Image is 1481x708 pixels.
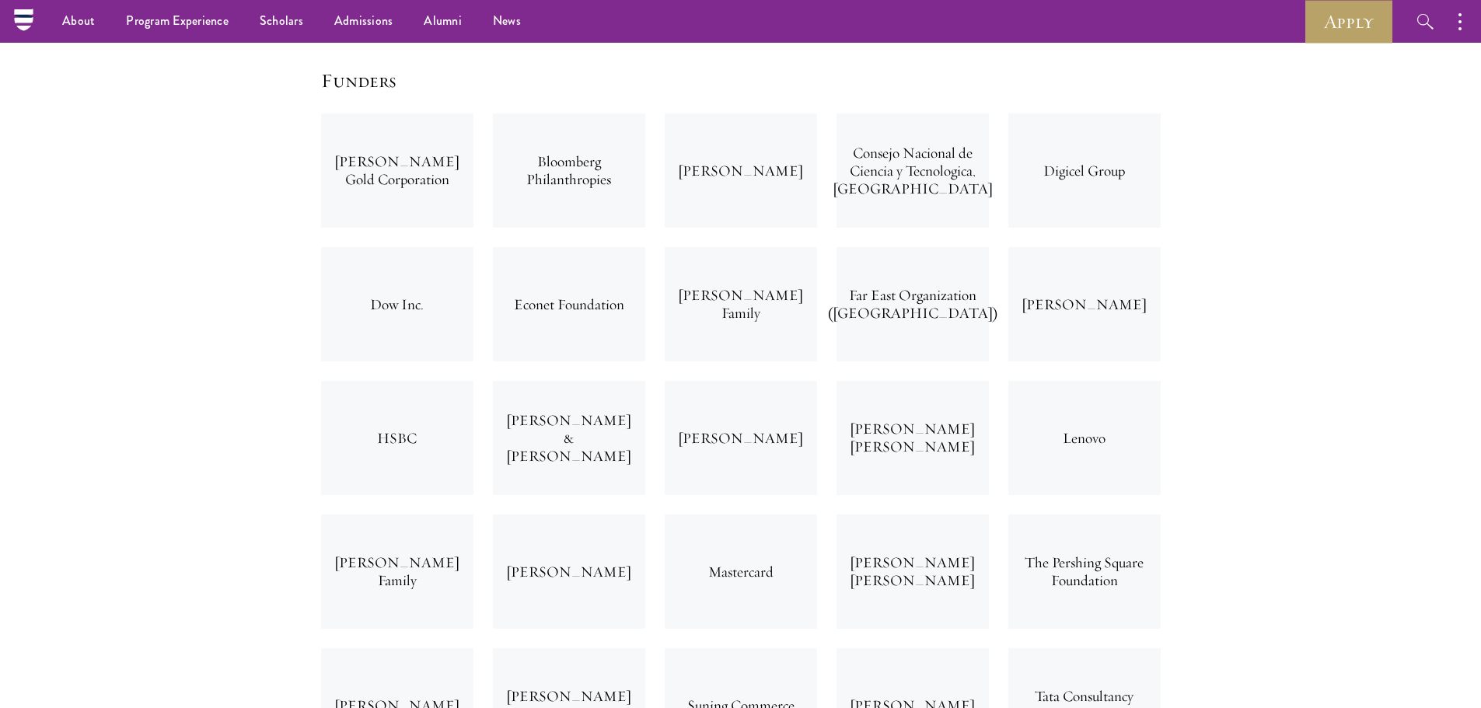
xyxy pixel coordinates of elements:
[493,247,645,361] div: Econet Foundation
[1008,381,1161,495] div: Lenovo
[665,113,817,228] div: [PERSON_NAME]
[837,514,989,629] div: [PERSON_NAME] [PERSON_NAME]
[665,514,817,629] div: Mastercard
[837,113,989,228] div: Consejo Nacional de Ciencia y Tecnologica, [GEOGRAPHIC_DATA]
[1008,113,1161,228] div: Digicel Group
[665,381,817,495] div: [PERSON_NAME]
[665,247,817,361] div: [PERSON_NAME] Family
[837,247,989,361] div: Far East Organization ([GEOGRAPHIC_DATA])
[321,381,473,495] div: HSBC
[493,381,645,495] div: [PERSON_NAME] & [PERSON_NAME]
[837,381,989,495] div: [PERSON_NAME] [PERSON_NAME]
[321,514,473,629] div: [PERSON_NAME] Family
[1008,247,1161,361] div: [PERSON_NAME]
[493,113,645,228] div: Bloomberg Philanthropies
[493,514,645,629] div: [PERSON_NAME]
[321,68,1161,94] h5: Funders
[321,113,473,228] div: [PERSON_NAME] Gold Corporation
[321,247,473,361] div: Dow Inc.
[1008,514,1161,629] div: The Pershing Square Foundation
